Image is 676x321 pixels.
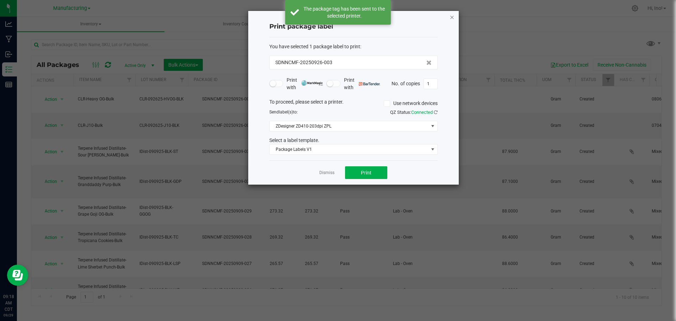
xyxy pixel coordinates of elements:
div: : [269,43,438,50]
span: SDNNCMF-20250926-003 [275,59,332,66]
img: mark_magic_cybra.png [301,80,323,86]
span: QZ Status: [390,110,438,115]
div: Select a label template. [264,137,443,144]
span: Print [361,170,371,175]
span: Print with [287,76,323,91]
span: You have selected 1 package label to print [269,44,360,49]
h4: Print package label [269,22,438,31]
button: Print [345,166,387,179]
div: The package tag has been sent to the selected printer. [303,5,386,19]
iframe: Resource center [7,265,28,286]
span: Package Labels V1 [270,144,428,154]
span: label(s) [279,110,293,115]
div: To proceed, please select a printer. [264,98,443,109]
span: ZDesigner ZD410-203dpi ZPL [270,121,428,131]
span: No. of copies [392,80,420,86]
label: Use network devices [384,100,438,107]
img: bartender.png [359,82,380,86]
span: Send to: [269,110,298,115]
span: Connected [411,110,433,115]
span: Print with [344,76,380,91]
a: Dismiss [319,170,334,176]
